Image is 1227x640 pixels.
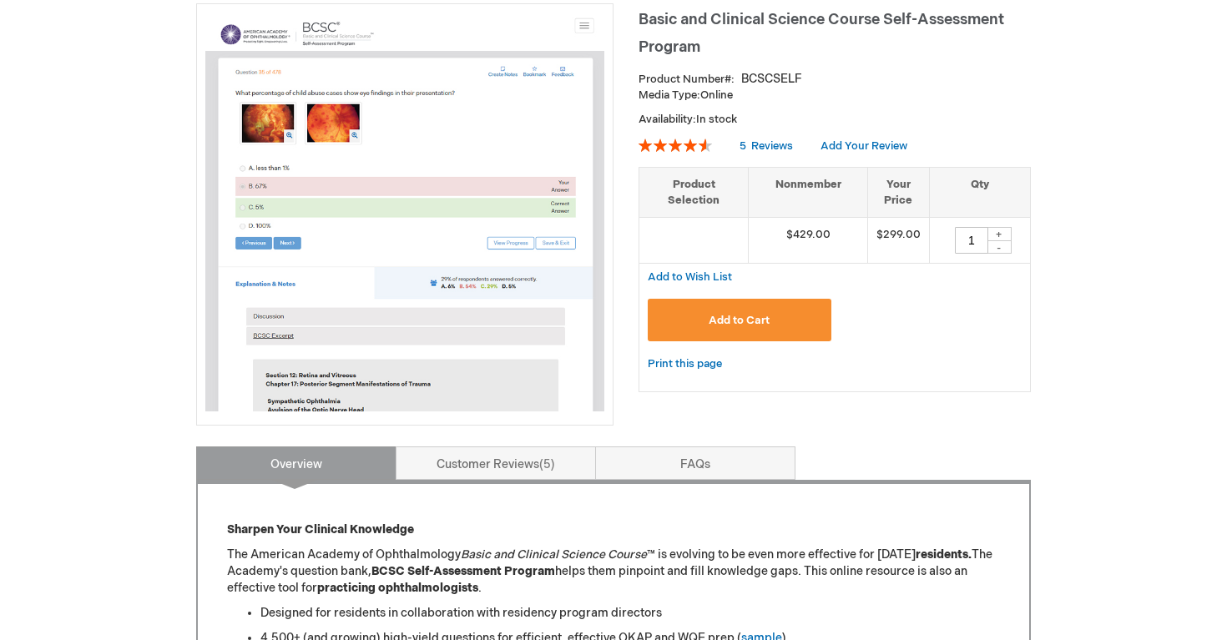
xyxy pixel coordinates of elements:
[751,139,793,153] span: Reviews
[929,168,1030,218] th: Qty
[987,240,1012,254] div: -
[749,218,868,264] td: $429.00
[821,139,907,153] a: Add Your Review
[639,11,1004,56] span: Basic and Clinical Science Course Self-Assessment Program
[595,446,795,480] a: FAQs
[648,270,732,284] a: Add to Wish List
[639,73,735,86] strong: Product Number
[955,227,988,254] input: Qty
[709,314,770,327] span: Add to Cart
[461,547,647,562] em: Basic and Clinical Science Course
[396,446,596,480] a: Customer Reviews5
[260,605,1000,622] li: Designed for residents in collaboration with residency program directors
[639,168,749,218] th: Product Selection
[639,112,1031,128] p: Availability:
[371,564,555,578] strong: BCSC Self-Assessment Program
[867,168,929,218] th: Your Price
[639,139,712,152] div: 92%
[205,13,604,411] img: Basic and Clinical Science Course Self-Assessment Program
[696,113,737,126] span: In stock
[867,218,929,264] td: $299.00
[648,354,722,375] a: Print this page
[539,457,555,471] span: 5
[227,547,1000,597] p: The American Academy of Ophthalmology ™ is evolving to be even more effective for [DATE] The Acad...
[987,227,1012,241] div: +
[740,139,746,153] span: 5
[196,446,396,480] a: Overview
[639,88,1031,103] p: Online
[639,88,700,102] strong: Media Type:
[916,547,972,562] strong: residents.
[741,71,802,88] div: BCSCSELF
[317,581,478,595] strong: practicing ophthalmologists
[648,299,831,341] button: Add to Cart
[227,522,414,537] strong: Sharpen Your Clinical Knowledge
[740,139,795,153] a: 5 Reviews
[749,168,868,218] th: Nonmember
